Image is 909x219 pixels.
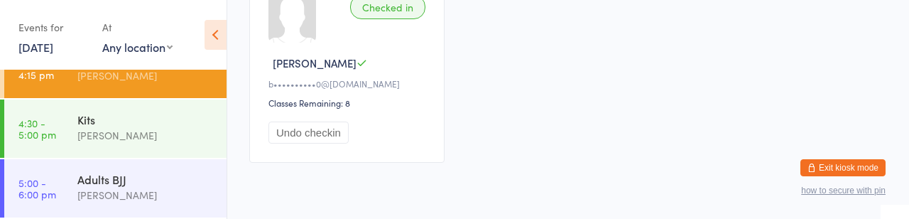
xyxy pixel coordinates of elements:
[18,117,56,140] time: 4:30 - 5:00 pm
[77,112,214,127] div: Kits
[77,171,214,187] div: Adults BJJ
[18,177,56,200] time: 5:00 - 6:00 pm
[268,97,430,109] div: Classes Remaining: 8
[268,122,349,144] button: Undo checkin
[77,68,214,84] div: [PERSON_NAME]
[102,16,173,39] div: At
[18,39,53,55] a: [DATE]
[18,16,88,39] div: Events for
[77,127,214,144] div: [PERSON_NAME]
[800,159,886,176] button: Exit kiosk mode
[801,186,886,196] button: how to secure with pin
[77,187,214,203] div: [PERSON_NAME]
[268,78,430,90] div: b••••••••••0@[DOMAIN_NAME]
[102,39,173,55] div: Any location
[4,100,227,158] a: 4:30 -5:00 pmKits[PERSON_NAME]
[18,58,54,80] time: 3:30 - 4:15 pm
[273,55,356,70] span: [PERSON_NAME]
[4,159,227,218] a: 5:00 -6:00 pmAdults BJJ[PERSON_NAME]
